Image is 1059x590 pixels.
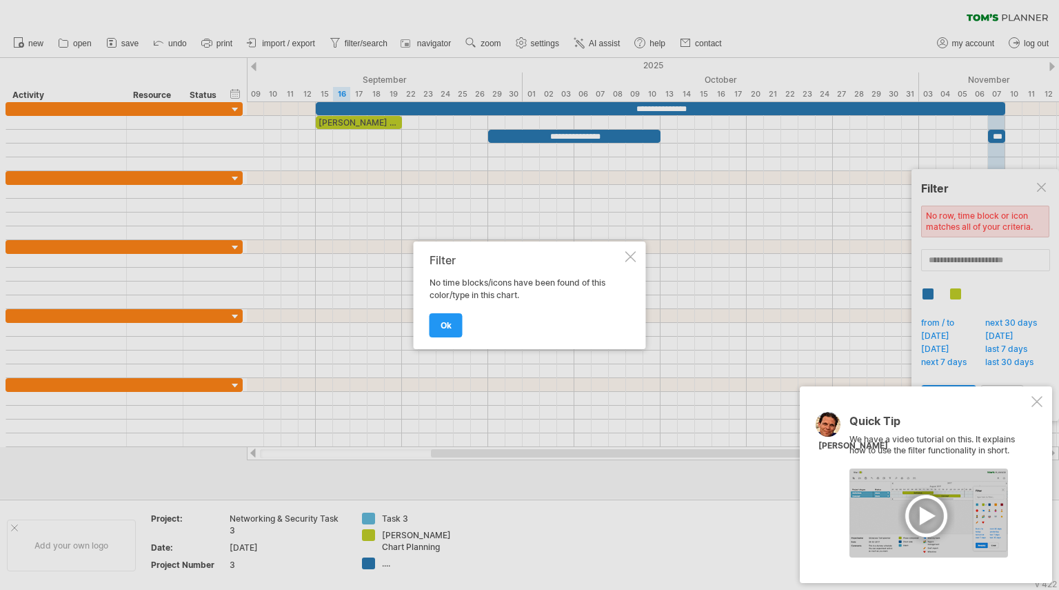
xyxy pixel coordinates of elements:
[430,254,623,266] div: Filter
[849,415,1029,558] div: We have a video tutorial on this. It explains how to use the filter functionality in short.
[430,254,623,337] div: No time blocks/icons have been found of this color/type in this chart.
[818,440,888,452] div: [PERSON_NAME]
[430,313,463,337] a: ok
[441,320,452,331] span: ok
[849,415,1029,434] div: Quick Tip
